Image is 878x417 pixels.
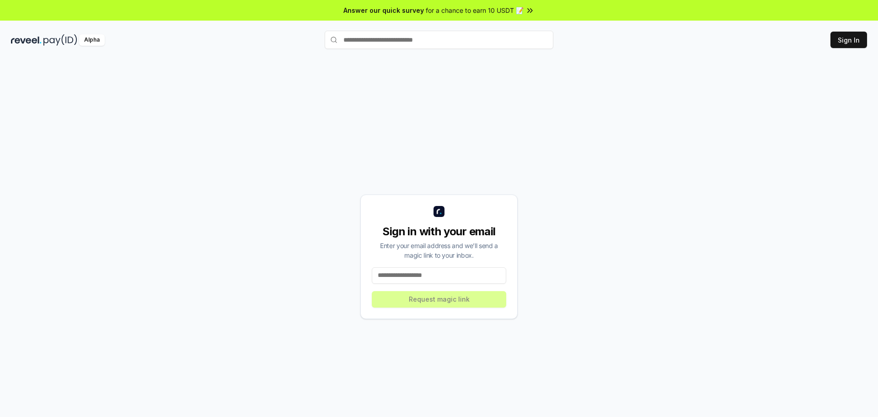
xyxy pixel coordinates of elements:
div: Alpha [79,34,105,46]
img: logo_small [434,206,444,217]
span: Answer our quick survey [343,5,424,15]
img: reveel_dark [11,34,42,46]
span: for a chance to earn 10 USDT 📝 [426,5,524,15]
button: Sign In [830,32,867,48]
div: Sign in with your email [372,224,506,239]
div: Enter your email address and we’ll send a magic link to your inbox. [372,241,506,260]
img: pay_id [43,34,77,46]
